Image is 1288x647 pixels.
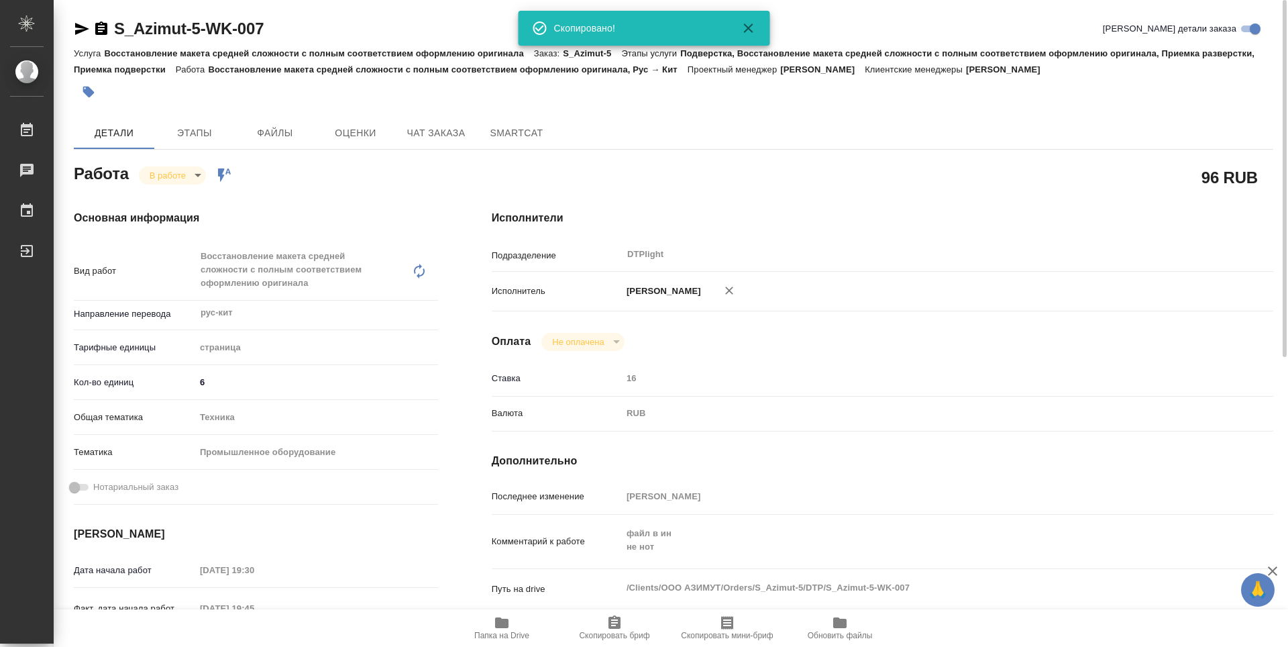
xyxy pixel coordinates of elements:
[579,631,649,640] span: Скопировать бриф
[445,609,558,647] button: Папка на Drive
[808,631,873,640] span: Обновить файлы
[622,368,1208,388] input: Пустое поле
[176,64,209,74] p: Работа
[622,402,1208,425] div: RUB
[563,48,621,58] p: S_Azimut-5
[74,564,195,577] p: Дата начала работ
[621,48,680,58] p: Этапы услуги
[74,411,195,424] p: Общая тематика
[492,407,622,420] p: Валюта
[492,453,1273,469] h4: Дополнительно
[622,285,701,298] p: [PERSON_NAME]
[1103,22,1236,36] span: [PERSON_NAME] детали заказа
[74,376,195,389] p: Кол-во единиц
[74,77,103,107] button: Добавить тэг
[74,48,104,58] p: Услуга
[74,446,195,459] p: Тематика
[784,609,896,647] button: Обновить файлы
[104,48,533,58] p: Восстановление макета средней сложности с полным соответствием оформлению оригинала
[195,560,313,580] input: Пустое поле
[622,577,1208,599] textarea: /Clients/ООО АЗИМУТ/Orders/S_Azimut-5/DTP/S_Azimut-5-WK-007
[74,602,195,615] p: Факт. дата начала работ
[671,609,784,647] button: Скопировать мини-бриф
[780,64,865,74] p: [PERSON_NAME]
[534,48,563,58] p: Заказ:
[195,336,438,359] div: страница
[1201,166,1258,189] h2: 96 RUB
[195,441,438,464] div: Промышленное оборудование
[1241,573,1275,607] button: 🙏
[688,64,780,74] p: Проектный менеджер
[622,487,1208,506] input: Пустое поле
[74,160,129,185] h2: Работа
[681,631,773,640] span: Скопировать мини-бриф
[404,125,468,142] span: Чат заказа
[195,406,438,429] div: Техника
[554,21,722,35] div: Скопировано!
[146,170,190,181] button: В работе
[492,210,1273,226] h4: Исполнители
[622,522,1208,558] textarea: файл в ин не нот
[82,125,146,142] span: Детали
[484,125,549,142] span: SmartCat
[208,64,687,74] p: Восстановление макета средней сложности с полным соответствием оформлению оригинала, Рус → Кит
[74,526,438,542] h4: [PERSON_NAME]
[74,264,195,278] p: Вид работ
[195,372,438,392] input: ✎ Введи что-нибудь
[323,125,388,142] span: Оценки
[714,276,744,305] button: Удалить исполнителя
[492,334,531,350] h4: Оплата
[541,333,624,351] div: В работе
[966,64,1051,74] p: [PERSON_NAME]
[74,21,90,37] button: Скопировать ссылку для ЯМессенджера
[558,609,671,647] button: Скопировать бриф
[114,19,264,38] a: S_Azimut-5-WK-007
[733,20,765,36] button: Закрыть
[74,210,438,226] h4: Основная информация
[492,490,622,503] p: Последнее изменение
[492,372,622,385] p: Ставка
[93,21,109,37] button: Скопировать ссылку
[139,166,206,185] div: В работе
[492,249,622,262] p: Подразделение
[474,631,529,640] span: Папка на Drive
[195,599,313,618] input: Пустое поле
[243,125,307,142] span: Файлы
[74,341,195,354] p: Тарифные единицы
[492,535,622,548] p: Комментарий к работе
[492,285,622,298] p: Исполнитель
[492,583,622,596] p: Путь на drive
[548,336,608,348] button: Не оплачена
[74,307,195,321] p: Направление перевода
[93,481,178,494] span: Нотариальный заказ
[162,125,227,142] span: Этапы
[865,64,966,74] p: Клиентские менеджеры
[1246,576,1269,604] span: 🙏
